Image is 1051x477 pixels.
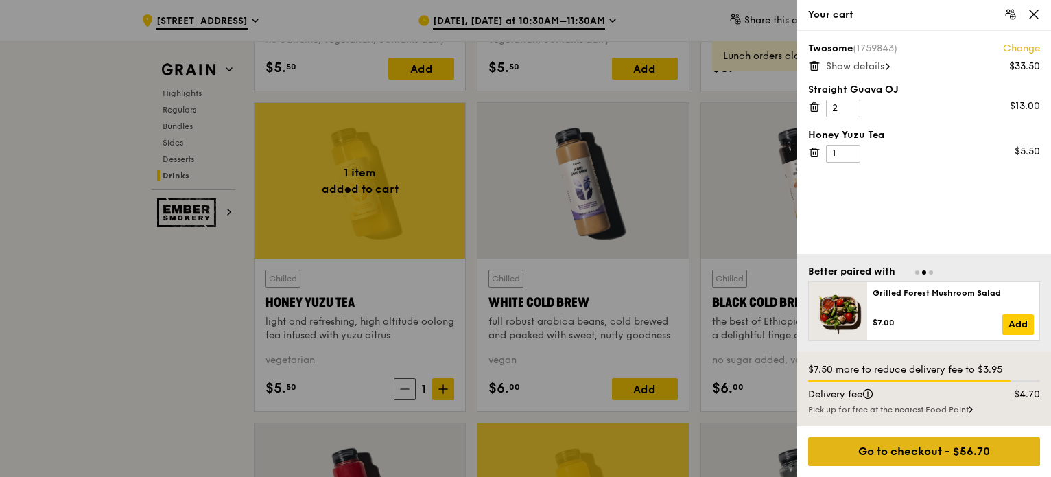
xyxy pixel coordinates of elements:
[873,317,1002,328] div: $7.00
[826,60,884,72] span: Show details
[915,270,919,275] span: Go to slide 1
[808,265,895,279] div: Better paired with
[873,288,1034,299] div: Grilled Forest Mushroom Salad
[808,128,1040,142] div: Honey Yuzu Tea
[1010,100,1040,113] div: $13.00
[808,8,1040,22] div: Your cart
[1015,145,1040,159] div: $5.50
[808,404,1040,415] div: Pick up for free at the nearest Food Point
[922,270,926,275] span: Go to slide 2
[808,437,1040,466] div: Go to checkout - $56.70
[1009,60,1040,73] div: $33.50
[1003,42,1040,56] a: Change
[853,43,897,54] span: (1759843)
[1002,314,1034,335] a: Add
[800,388,987,402] div: Delivery fee
[929,270,933,275] span: Go to slide 3
[808,363,1040,377] div: $7.50 more to reduce delivery fee to $3.95
[987,388,1049,402] div: $4.70
[808,42,1040,56] div: Twosome
[808,83,1040,97] div: Straight Guava OJ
